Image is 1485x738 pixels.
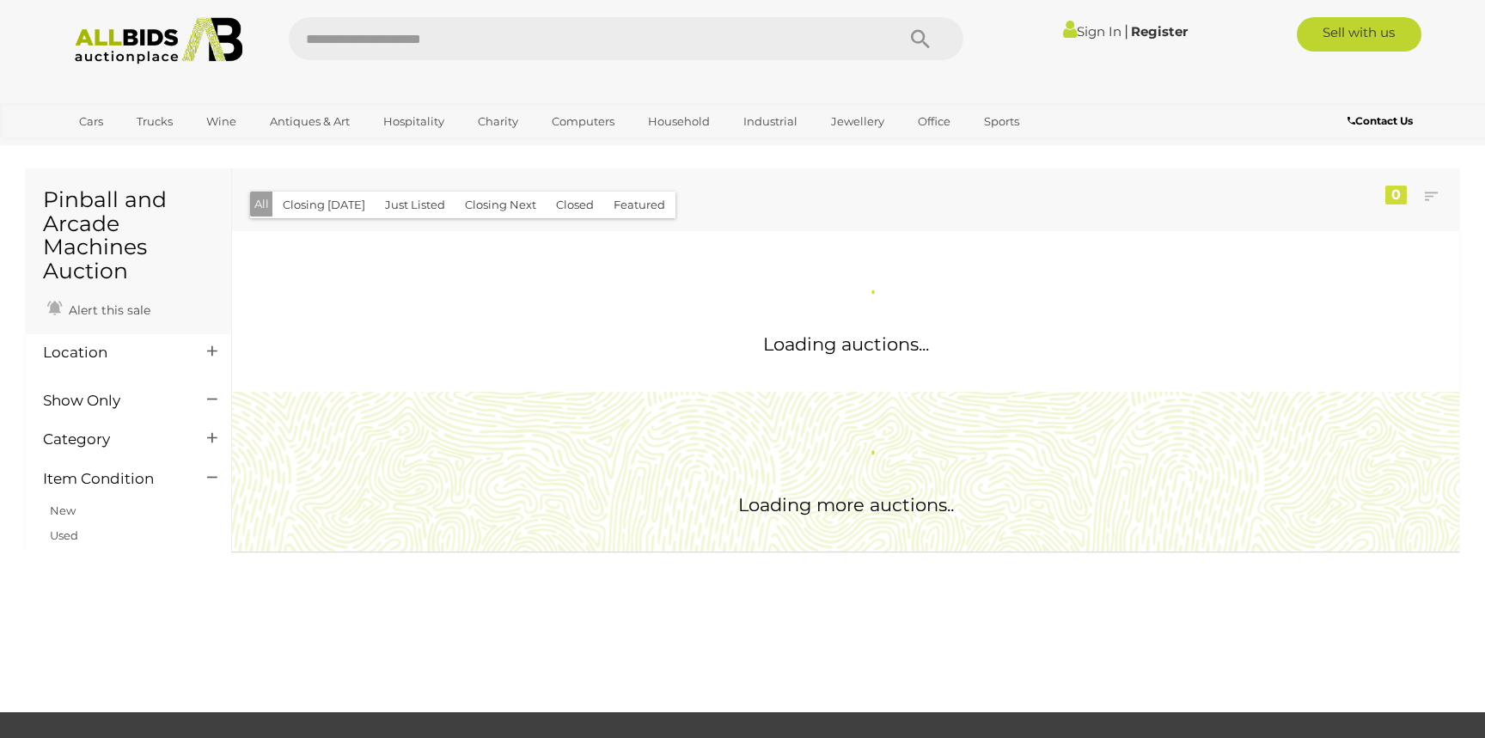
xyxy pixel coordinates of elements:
[68,107,114,136] a: Cars
[1063,23,1121,40] a: Sign In
[637,107,721,136] a: Household
[65,17,252,64] img: Allbids.com.au
[1124,21,1128,40] span: |
[603,192,675,218] button: Featured
[50,528,78,542] a: Used
[541,107,626,136] a: Computers
[732,107,809,136] a: Industrial
[877,17,963,60] button: Search
[907,107,962,136] a: Office
[43,345,181,361] h4: Location
[820,107,895,136] a: Jewellery
[43,431,181,448] h4: Category
[195,107,247,136] a: Wine
[455,192,547,218] button: Closing Next
[1131,23,1188,40] a: Register
[125,107,184,136] a: Trucks
[272,192,376,218] button: Closing [DATE]
[372,107,455,136] a: Hospitality
[763,333,929,355] span: Loading auctions...
[738,494,954,515] span: Loading more auctions..
[546,192,604,218] button: Closed
[1347,114,1413,127] b: Contact Us
[68,136,212,164] a: [GEOGRAPHIC_DATA]
[973,107,1030,136] a: Sports
[50,503,76,517] a: New
[1297,17,1421,52] a: Sell with us
[250,192,273,217] button: All
[1347,112,1417,131] a: Contact Us
[1385,186,1407,204] div: 0
[64,302,150,318] span: Alert this sale
[375,192,455,218] button: Just Listed
[43,393,181,409] h4: Show Only
[259,107,361,136] a: Antiques & Art
[43,296,155,321] a: Alert this sale
[43,188,214,283] h1: Pinball and Arcade Machines Auction
[43,471,181,487] h4: Item Condition
[467,107,529,136] a: Charity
